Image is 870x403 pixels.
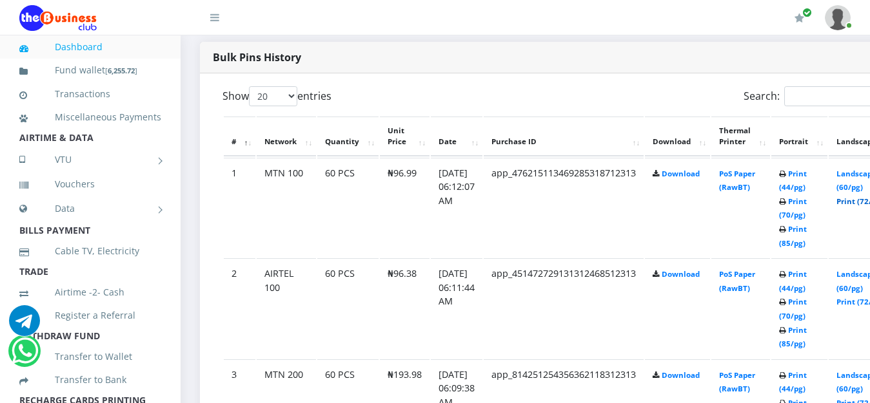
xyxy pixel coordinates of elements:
td: ₦96.99 [380,158,430,258]
a: Print (70/pg) [779,297,807,321]
a: Register a Referral [19,301,161,330]
td: [DATE] 06:12:07 AM [431,158,482,258]
a: Print (70/pg) [779,196,807,220]
td: 1 [224,158,255,258]
th: Date: activate to sort column ascending [431,117,482,156]
a: Download [662,269,700,279]
th: Purchase ID: activate to sort column ascending [484,117,644,156]
td: app_476215113469285318712313 [484,158,644,258]
a: PoS Paper (RawBT) [719,269,755,293]
a: Chat for support [9,315,40,336]
a: Download [662,370,700,380]
td: MTN 100 [257,158,316,258]
td: 60 PCS [317,258,379,358]
th: Download: activate to sort column ascending [645,117,710,156]
td: app_451472729131312468512313 [484,258,644,358]
img: Logo [19,5,97,31]
a: Transfer to Bank [19,365,161,395]
td: 60 PCS [317,158,379,258]
span: Renew/Upgrade Subscription [802,8,812,17]
td: [DATE] 06:11:44 AM [431,258,482,358]
a: Download [662,169,700,178]
th: Network: activate to sort column ascending [257,117,316,156]
a: Cable TV, Electricity [19,236,161,266]
th: Quantity: activate to sort column ascending [317,117,379,156]
a: Dashboard [19,32,161,62]
small: [ ] [105,66,137,75]
a: Miscellaneous Payments [19,102,161,132]
td: ₦96.38 [380,258,430,358]
a: VTU [19,144,161,176]
td: AIRTEL 100 [257,258,316,358]
a: Airtime -2- Cash [19,277,161,307]
a: Chat for support [12,345,38,366]
a: PoS Paper (RawBT) [719,370,755,394]
th: Portrait: activate to sort column ascending [771,117,827,156]
th: Unit Price: activate to sort column ascending [380,117,430,156]
a: Print (85/pg) [779,224,807,248]
th: Thermal Printer: activate to sort column ascending [711,117,770,156]
img: User [825,5,851,30]
i: Renew/Upgrade Subscription [795,13,804,23]
a: Print (85/pg) [779,325,807,349]
a: PoS Paper (RawBT) [719,169,755,192]
label: Show entries [222,86,331,106]
a: Print (44/pg) [779,169,807,192]
a: Transfer to Wallet [19,342,161,371]
a: Vouchers [19,169,161,199]
select: Showentries [249,86,297,106]
b: 6,255.72 [108,66,135,75]
a: Data [19,192,161,225]
a: Fund wallet[6,255.72] [19,55,161,86]
strong: Bulk Pins History [213,50,301,64]
th: #: activate to sort column descending [224,117,255,156]
a: Print (44/pg) [779,370,807,394]
a: Transactions [19,79,161,109]
a: Print (44/pg) [779,269,807,293]
td: 2 [224,258,255,358]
